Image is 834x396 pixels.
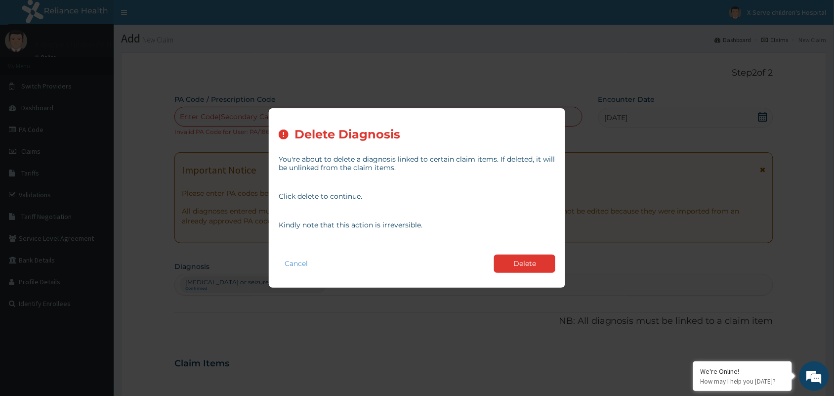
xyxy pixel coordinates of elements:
[5,270,188,305] textarea: Type your message and hit 'Enter'
[294,128,400,141] h2: Delete Diagnosis
[18,49,40,74] img: d_794563401_company_1708531726252_794563401
[279,221,555,229] p: Kindly note that this action is irreversible.
[701,377,785,386] p: How may I help you today?
[162,5,186,29] div: Minimize live chat window
[279,192,555,201] p: Click delete to continue.
[279,257,314,271] button: Cancel
[494,255,555,273] button: Delete
[51,55,166,68] div: Chat with us now
[279,155,555,172] p: You're about to delete a diagnosis linked to certain claim items. If deleted, it will be unlinked...
[701,367,785,376] div: We're Online!
[57,125,136,224] span: We're online!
